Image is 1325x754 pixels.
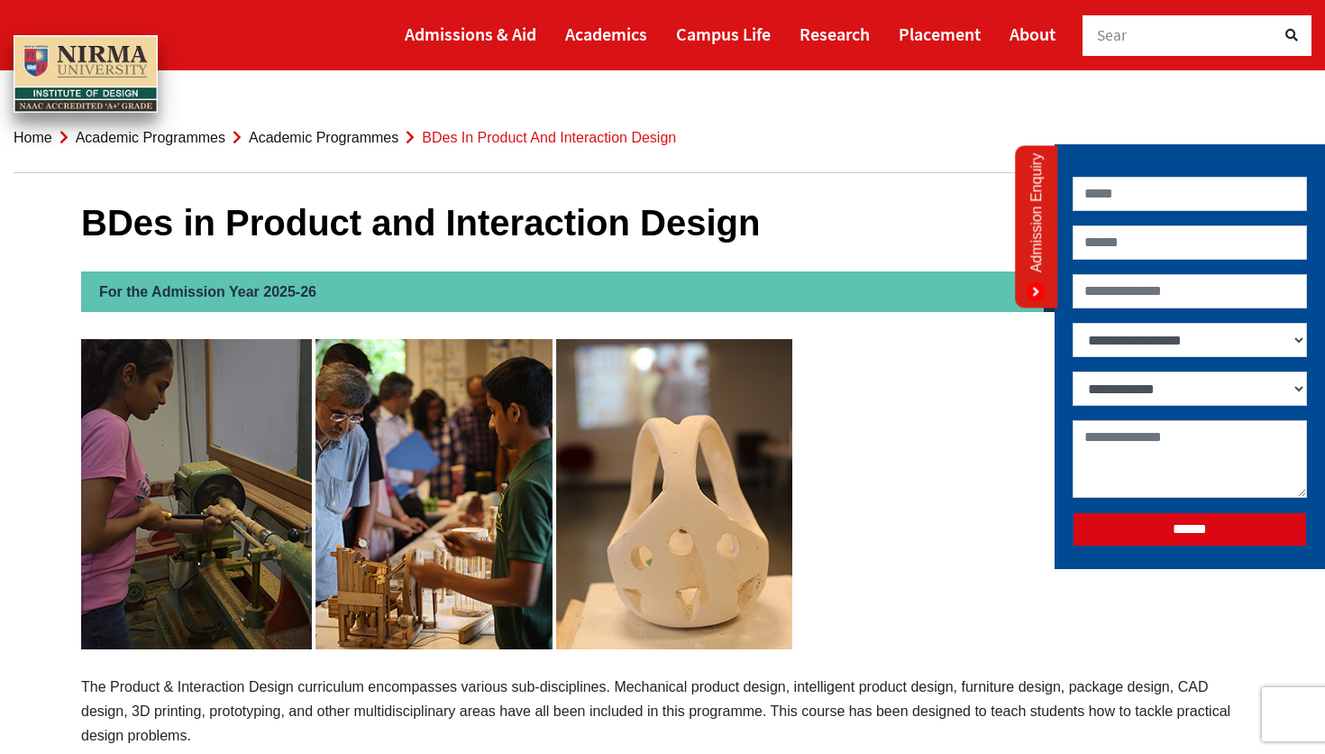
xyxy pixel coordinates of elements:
[14,130,52,145] a: Home
[565,15,647,52] a: Academics
[81,339,792,649] img: ID
[81,339,1244,748] p: The Product & Interaction Design curriculum encompasses various sub-disciplines. Mechanical produ...
[422,130,676,145] span: BDes in Product and Interaction Design
[1015,146,1057,308] a: Admission Enquiry
[1097,25,1128,45] span: Sear
[800,15,870,52] a: Research
[1010,15,1055,52] a: About
[249,130,398,145] a: Academic Programmes
[1073,177,1307,547] form: Contact form
[76,130,225,145] a: Academic Programmes
[676,15,771,52] a: Campus Life
[81,271,1044,312] h2: For the Admission Year 2025-26
[899,15,981,52] a: Placement
[405,15,536,52] a: Admissions & Aid
[81,201,1244,244] h1: BDes in Product and Interaction Design
[14,103,1311,173] nav: breadcrumb
[14,35,158,113] img: main_logo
